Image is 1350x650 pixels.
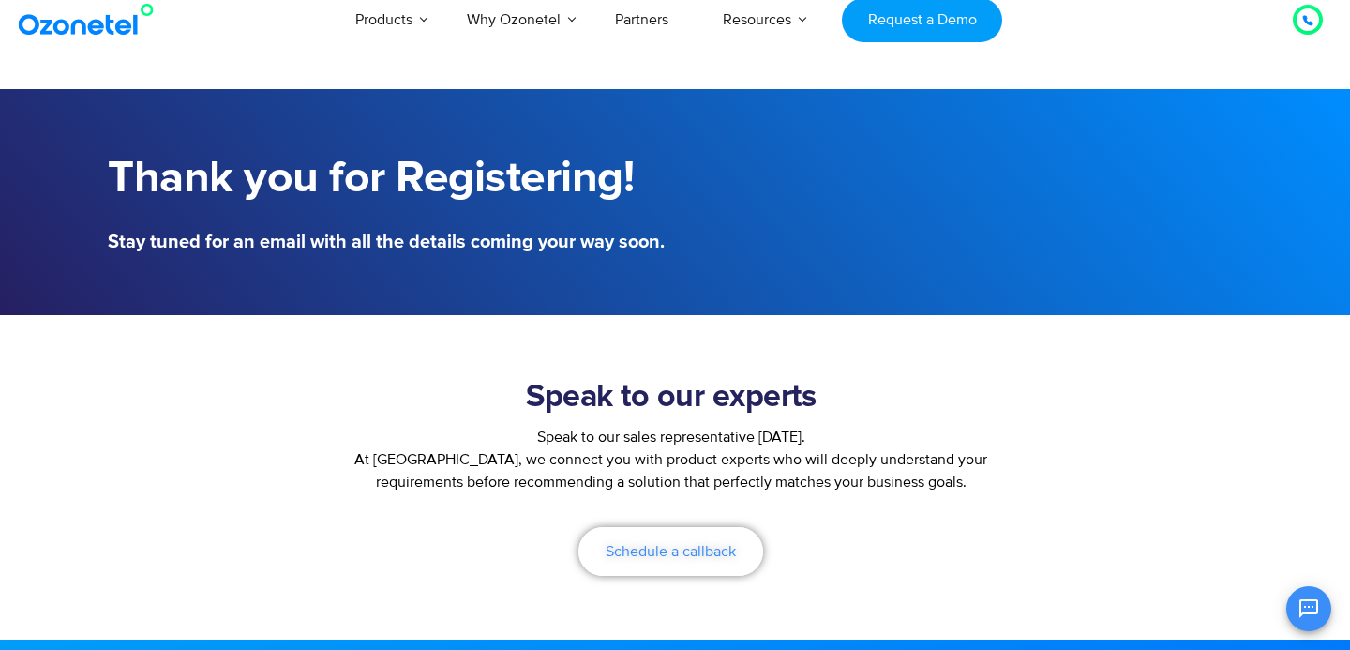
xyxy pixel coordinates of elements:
[108,233,666,251] h5: Stay tuned for an email with all the details coming your way soon.
[338,379,1004,416] h2: Speak to our experts
[1286,586,1331,631] button: Open chat
[338,448,1004,493] p: At [GEOGRAPHIC_DATA], we connect you with product experts who will deeply understand your require...
[606,544,736,559] span: Schedule a callback
[578,527,763,576] a: Schedule a callback
[108,153,666,204] h1: Thank you for Registering!
[338,426,1004,448] div: Speak to our sales representative [DATE].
